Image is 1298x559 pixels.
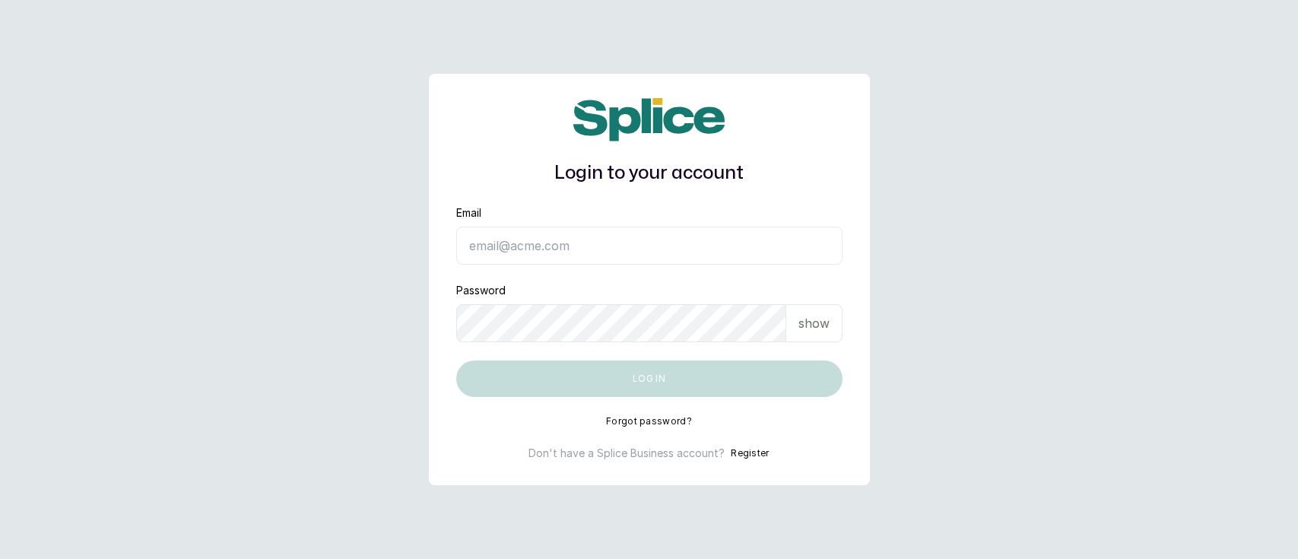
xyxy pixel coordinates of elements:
h1: Login to your account [456,160,843,187]
button: Forgot password? [606,415,692,427]
label: Password [456,283,506,298]
label: Email [456,205,481,221]
p: Don't have a Splice Business account? [528,446,725,461]
p: show [798,314,830,332]
button: Log in [456,360,843,397]
button: Register [731,446,769,461]
input: email@acme.com [456,227,843,265]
